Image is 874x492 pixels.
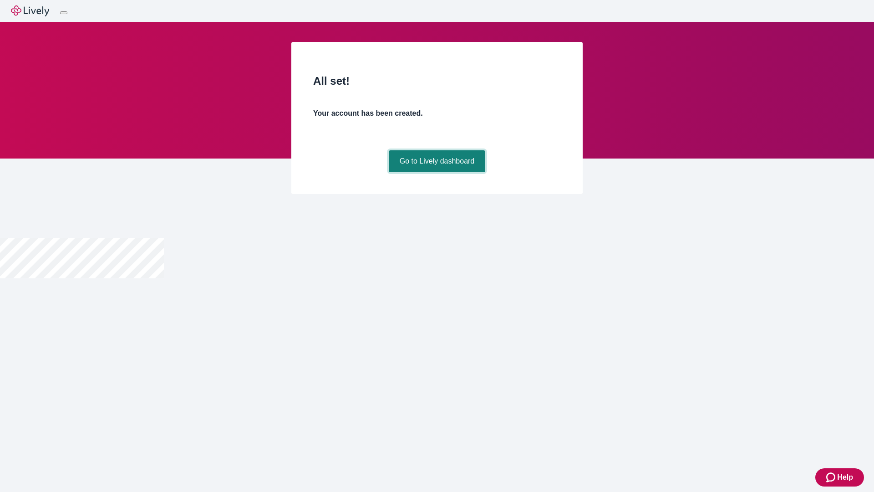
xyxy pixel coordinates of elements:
a: Go to Lively dashboard [389,150,486,172]
h4: Your account has been created. [313,108,561,119]
svg: Zendesk support icon [826,472,837,483]
span: Help [837,472,853,483]
img: Lively [11,5,49,16]
button: Log out [60,11,67,14]
button: Zendesk support iconHelp [815,468,864,487]
h2: All set! [313,73,561,89]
